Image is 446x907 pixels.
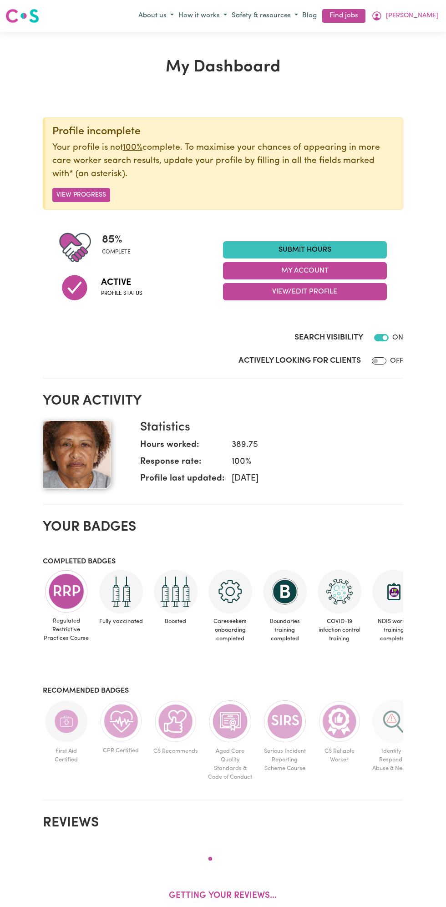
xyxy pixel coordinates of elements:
img: Care and support worker has completed CPR Certification [99,699,143,743]
h2: Your activity [43,393,404,410]
span: CS Recommends [152,743,199,759]
span: Fully vaccinated [97,613,145,629]
img: CS Academy: Careseekers Onboarding course completed [208,570,252,613]
span: Boosted [152,613,199,629]
span: [PERSON_NAME] [386,11,438,21]
h2: Reviews [43,815,404,831]
h3: Statistics [140,421,396,435]
button: View/Edit Profile [223,283,387,300]
button: About us [136,9,176,24]
button: My Account [369,8,441,24]
span: an asterisk [69,170,125,178]
button: My Account [223,262,387,279]
a: Find jobs [322,9,365,23]
dt: Hours worked: [140,439,224,456]
span: First Aid Certified [43,743,90,768]
span: CPR Certified [97,743,145,759]
div: Profile incomplete [52,125,396,138]
span: 85 % [102,232,131,248]
img: Careseekers logo [5,8,39,24]
img: CS Academy: Serious Incident Reporting Scheme course completed [263,699,307,743]
span: complete [102,248,131,256]
dd: 100 % [224,456,396,469]
span: CS Reliable Worker [316,743,363,768]
span: COVID-19 infection control training [316,613,363,647]
span: Boundaries training completed [261,613,309,647]
img: Care and support worker has received 2 doses of COVID-19 vaccine [99,570,143,613]
h3: Recommended badges [43,687,404,695]
h3: Completed badges [43,557,404,566]
button: View Progress [52,188,110,202]
dd: [DATE] [224,472,396,486]
span: Regulated Restrictive Practices Course [43,613,90,647]
img: CS Academy: Introduction to NDIS Worker Training course completed [372,570,416,613]
p: Your profile is not complete. To maximise your chances of appearing in more care worker search re... [52,142,396,181]
span: Serious Incident Reporting Scheme Course [261,743,309,777]
p: Getting your reviews... [169,890,277,903]
img: Care and support worker has received booster dose of COVID-19 vaccination [154,570,198,613]
dt: Profile last updated: [140,472,224,489]
span: ON [392,334,403,341]
h1: My Dashboard [43,57,404,77]
img: Care and support worker has completed First Aid Certification [45,699,88,743]
img: Care worker is most reliable worker [318,699,361,743]
label: Search Visibility [294,332,363,344]
img: Your profile picture [43,421,111,489]
h2: Your badges [43,519,404,536]
span: Aged Care Quality Standards & Code of Conduct [207,743,254,785]
a: Blog [300,9,319,23]
a: Submit Hours [223,241,387,258]
div: Profile completeness: 85% [102,232,138,263]
button: Safety & resources [229,9,300,24]
img: CS Academy: Identify & Respond to Abuse & Neglect in Aged & Disability course completed [372,699,416,743]
dt: Response rate: [140,456,224,472]
span: OFF [390,357,403,365]
a: Careseekers logo [5,5,39,26]
span: Active [101,276,142,289]
img: CS Academy: Boundaries in care and support work course completed [263,570,307,613]
img: CS Academy: Regulated Restrictive Practices course completed [45,570,88,613]
img: Care worker is recommended by Careseekers [154,699,198,743]
button: How it works [176,9,229,24]
span: NDIS worker training completed [370,613,418,647]
span: Identify & Respond to Abuse & Neglect [370,743,418,777]
span: Profile status [101,289,142,298]
img: CS Academy: COVID-19 Infection Control Training course completed [318,570,361,613]
dd: 389.75 [224,439,396,452]
img: CS Academy: Aged Care Quality Standards & Code of Conduct course completed [208,699,252,743]
u: 100% [123,143,142,152]
label: Actively Looking for Clients [238,355,361,367]
span: Careseekers onboarding completed [207,613,254,647]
